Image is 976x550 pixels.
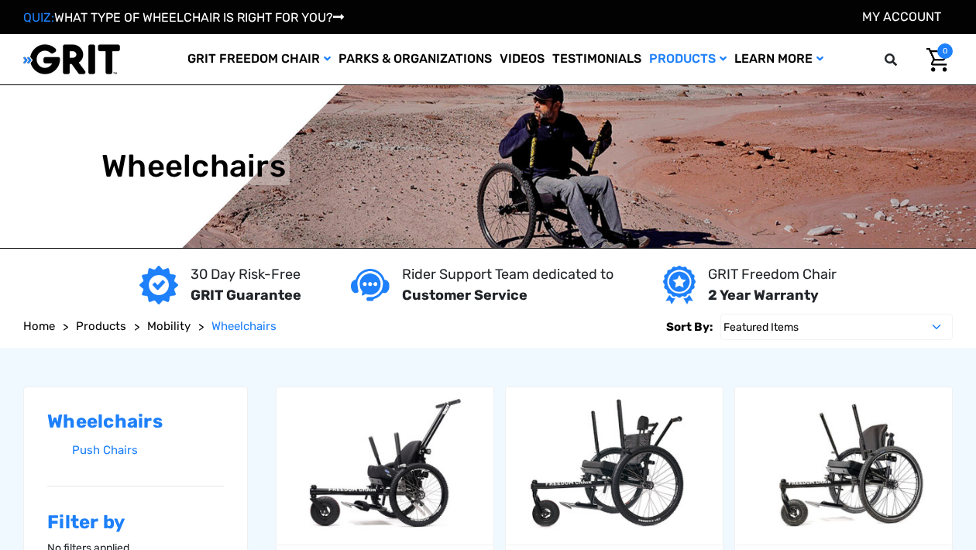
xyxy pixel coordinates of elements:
a: GRIT Freedom Chair: Spartan,$3,995.00 [506,387,723,545]
strong: 2 Year Warranty [708,287,819,304]
img: GRIT Junior: GRIT Freedom Chair all terrain wheelchair engineered specifically for kids [277,394,493,538]
img: GRIT Freedom Chair: Spartan [506,394,723,538]
strong: Customer Service [402,287,528,304]
a: Testimonials [548,34,645,84]
span: Mobility [147,319,191,333]
a: Learn More [730,34,827,84]
a: Cart with 0 items [915,43,953,76]
img: GRIT Freedom Chair Pro: the Pro model shown including contoured Invacare Matrx seatback, Spinergy... [735,394,952,538]
a: GRIT Freedom Chair [184,34,335,84]
span: 0 [937,43,953,59]
h2: Filter by [47,511,224,534]
a: Products [645,34,730,84]
a: Videos [496,34,548,84]
a: Mobility [147,318,191,335]
span: QUIZ: [23,10,54,25]
a: GRIT Junior,$4,995.00 [277,387,493,545]
img: GRIT All-Terrain Wheelchair and Mobility Equipment [23,43,120,75]
a: Products [76,318,126,335]
input: Search [892,43,915,76]
img: Customer service [351,269,390,301]
p: GRIT Freedom Chair [708,264,837,285]
strong: GRIT Guarantee [191,287,301,304]
img: Cart [926,48,949,72]
a: Home [23,318,55,335]
h1: Wheelchairs [101,148,286,185]
label: Sort By: [666,314,713,340]
a: Push Chairs [72,439,224,462]
span: Home [23,319,55,333]
a: Parks & Organizations [335,34,496,84]
a: Account [862,9,941,24]
h2: Wheelchairs [47,411,224,433]
span: Products [76,319,126,333]
img: GRIT Guarantee [139,266,178,304]
p: 30 Day Risk-Free [191,264,301,285]
a: Wheelchairs [211,318,277,335]
a: QUIZ:WHAT TYPE OF WHEELCHAIR IS RIGHT FOR YOU? [23,10,344,25]
p: Rider Support Team dedicated to [402,264,613,285]
img: Year warranty [663,266,695,304]
span: Wheelchairs [211,319,277,333]
a: GRIT Freedom Chair: Pro,$5,495.00 [735,387,952,545]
